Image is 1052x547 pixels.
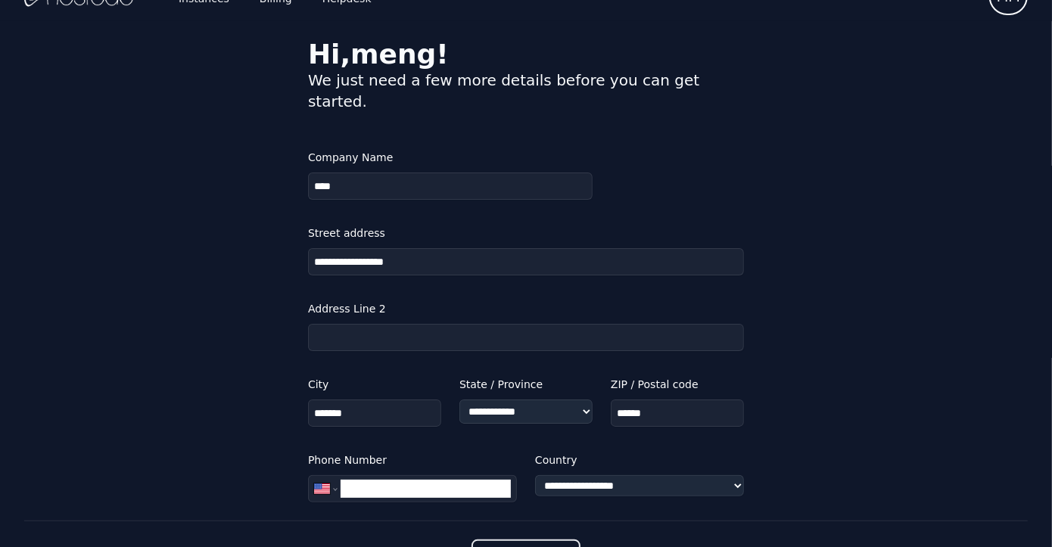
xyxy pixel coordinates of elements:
label: ZIP / Postal code [611,375,744,393]
label: City [308,375,441,393]
div: We just need a few more details before you can get started. [308,70,744,112]
div: Hi, meng ! [308,39,744,70]
label: Country [535,451,744,469]
label: Street address [308,224,744,242]
label: Company Name [308,148,593,166]
label: State / Province [459,375,593,393]
label: Address Line 2 [308,300,744,318]
label: Phone Number [308,451,517,469]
